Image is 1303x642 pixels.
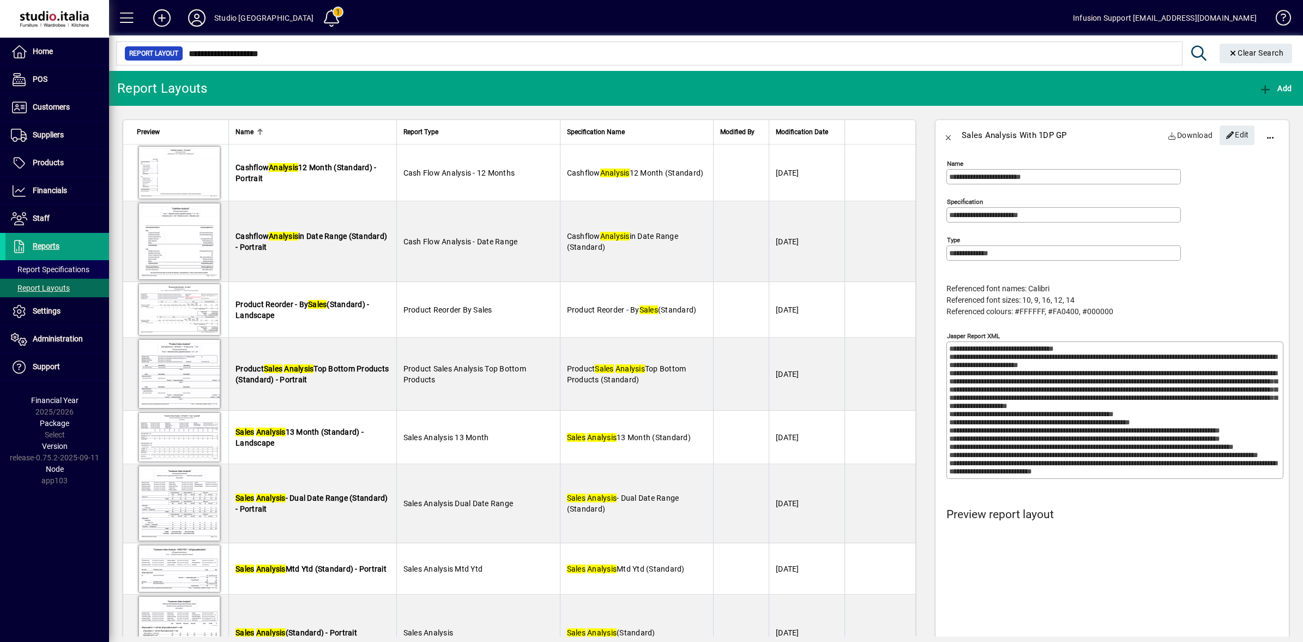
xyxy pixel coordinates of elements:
[769,543,844,595] td: [DATE]
[236,565,254,573] em: Sales
[403,364,526,384] span: Product Sales Analysis Top Bottom Products
[236,300,369,320] span: Product Reorder - By (Standard) - Landscape
[567,433,586,442] em: Sales
[236,494,254,502] em: Sales
[5,177,109,205] a: Financials
[33,130,64,139] span: Suppliers
[11,265,89,274] span: Report Specifications
[33,186,67,195] span: Financials
[33,242,59,250] span: Reports
[5,260,109,279] a: Report Specifications
[5,298,109,325] a: Settings
[403,237,518,246] span: Cash Flow Analysis - Date Range
[236,428,254,436] em: Sales
[144,8,179,28] button: Add
[567,433,691,442] span: 13 Month (Standard)
[33,307,61,315] span: Settings
[600,169,630,177] em: Analysis
[946,508,1283,521] h4: Preview report layout
[129,48,178,59] span: Report Layout
[720,126,755,138] span: Modified By
[308,300,327,309] em: Sales
[403,305,492,314] span: Product Reorder By Sales
[1268,2,1289,38] a: Knowledge Base
[137,126,160,138] span: Preview
[776,126,838,138] div: Modification Date
[1168,127,1213,144] span: Download
[5,326,109,353] a: Administration
[269,232,298,241] em: Analysis
[46,465,64,473] span: Node
[587,433,617,442] em: Analysis
[31,396,79,405] span: Financial Year
[5,122,109,149] a: Suppliers
[33,334,83,343] span: Administration
[117,80,208,97] div: Report Layouts
[236,565,387,573] span: Mtd Ytd (Standard) - Portrait
[567,494,679,513] span: - Dual Date Range (Standard)
[769,338,844,411] td: [DATE]
[587,628,617,637] em: Analysis
[946,296,1075,304] span: Referenced font sizes: 10, 9, 16, 12, 14
[236,232,387,251] span: Cashflow in Date Range (Standard) - Portrait
[769,464,844,543] td: [DATE]
[179,8,214,28] button: Profile
[236,163,376,183] span: Cashflow 12 Month (Standard) - Portrait
[567,565,586,573] em: Sales
[269,163,298,172] em: Analysis
[236,126,390,138] div: Name
[1163,125,1217,145] a: Download
[236,494,388,513] span: - Dual Date Range (Standard) - Portrait
[567,305,697,314] span: Product Reorder - By (Standard)
[936,122,962,148] button: Back
[5,94,109,121] a: Customers
[587,565,617,573] em: Analysis
[33,362,60,371] span: Support
[595,364,613,373] em: Sales
[567,169,704,177] span: Cashflow 12 Month (Standard)
[214,9,313,27] div: Studio [GEOGRAPHIC_DATA]
[33,103,70,111] span: Customers
[946,307,1113,316] span: Referenced colours: #FFFFFF, #FA0400, #000000
[640,305,658,314] em: Sales
[403,628,454,637] span: Sales Analysis
[236,428,364,447] span: 13 Month (Standard) - Landscape
[616,364,645,373] em: Analysis
[567,565,685,573] span: Mtd Ytd (Standard)
[403,565,483,573] span: Sales Analysis Mtd Ytd
[236,628,357,637] span: (Standard) - Portrait
[567,232,678,251] span: Cashflow in Date Range (Standard)
[5,205,109,232] a: Staff
[567,126,707,138] div: Specification Name
[11,284,70,292] span: Report Layouts
[600,232,630,241] em: Analysis
[769,201,844,282] td: [DATE]
[256,565,286,573] em: Analysis
[256,428,286,436] em: Analysis
[567,364,686,384] span: Product Top Bottom Products (Standard)
[236,364,389,384] span: Product Top Bottom Products (Standard) - Portrait
[42,442,68,451] span: Version
[1228,49,1284,57] span: Clear Search
[1226,126,1249,144] span: Edit
[776,126,828,138] span: Modification Date
[587,494,617,502] em: Analysis
[236,628,254,637] em: Sales
[769,411,844,464] td: [DATE]
[1259,84,1292,93] span: Add
[284,364,313,373] em: Analysis
[33,75,47,83] span: POS
[403,126,438,138] span: Report Type
[567,494,586,502] em: Sales
[769,282,844,338] td: [DATE]
[1220,44,1293,63] button: Clear
[403,169,515,177] span: Cash Flow Analysis - 12 Months
[5,353,109,381] a: Support
[947,332,1000,340] mat-label: Jasper Report XML
[403,126,553,138] div: Report Type
[5,279,109,297] a: Report Layouts
[567,126,625,138] span: Specification Name
[33,47,53,56] span: Home
[1220,125,1254,145] button: Edit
